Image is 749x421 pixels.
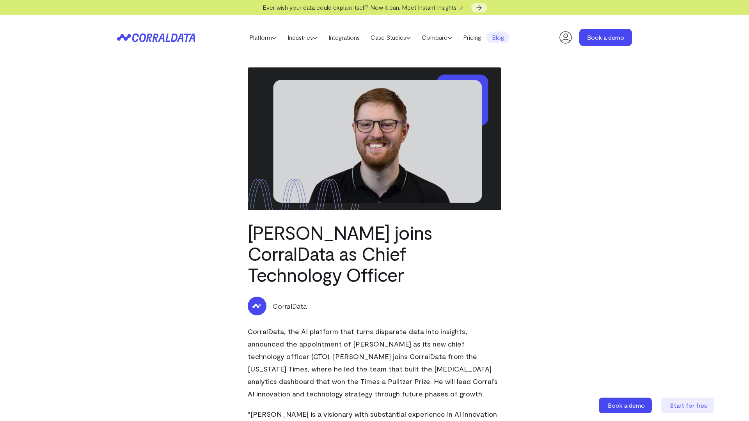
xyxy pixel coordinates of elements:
a: Platform [244,32,282,43]
span: Start for free [670,402,708,409]
a: Book a demo [599,398,653,413]
a: Blog [486,32,509,43]
h1: [PERSON_NAME] joins CorralData as Chief Technology Officer [248,222,501,285]
p: CorralData [273,301,307,311]
a: Book a demo [579,29,632,46]
a: Compare [416,32,458,43]
span: CorralData, the AI platform that turns disparate data into insights, announced the appointment of... [248,327,498,398]
a: Case Studies [365,32,416,43]
span: Book a demo [608,402,645,409]
span: Ever wish your data could explain itself? Now it can. Meet Instant Insights 🪄 [263,4,466,11]
a: Industries [282,32,323,43]
a: Start for free [661,398,716,413]
a: Pricing [458,32,486,43]
a: Integrations [323,32,365,43]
